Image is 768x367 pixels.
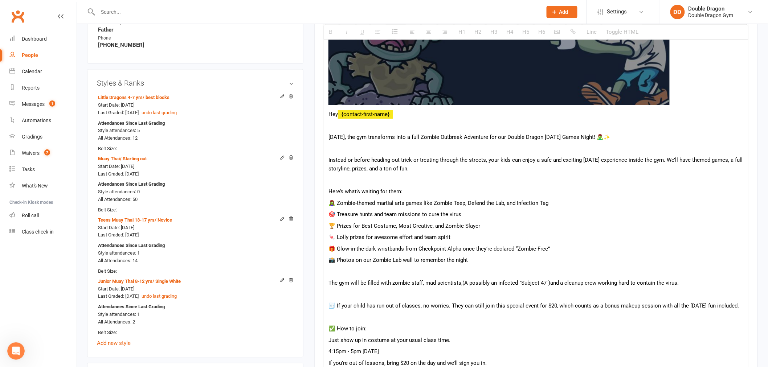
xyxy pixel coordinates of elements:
span: Belt Size: [98,269,117,274]
iframe: Intercom live chat [7,342,25,360]
p: Hey [328,110,744,119]
span: Start Date: [DATE] [98,225,134,231]
p: 🎁 Glow-in-the-dark wristbands from Checkpoint Alpha once they’re declared “Zombie-Free” [328,245,744,253]
p: 🧟‍♀️ Zombie-themed martial arts games like Zombie Teep, Defend the Lab, and Infection Tag [328,199,744,208]
button: Start recording [46,238,52,243]
a: Junior Muay Thai 8-12 yrs [98,279,181,284]
span: Last Graded: [DATE] [98,294,139,299]
strong: Attendances Since Last Grading [98,304,165,311]
a: Dashboard [9,31,77,47]
p: 📸 Photos on our Zombie Lab wall to remember the night [328,256,744,265]
strong: Attendances Since Last Grading [98,120,165,128]
li: [PERSON_NAME] - This mail has been blocked because it failed authentication checks against the se... [17,99,113,187]
div: DD [670,5,685,19]
a: Teens Muay Thai 13-17 yrs [98,218,172,223]
a: [URL][DOMAIN_NAME] [44,126,101,132]
p: ✅ How to join: [328,325,744,333]
li: [PERSON_NAME] - This mail has been blocked because it failed authentication checks against the se... [17,1,113,68]
div: People [22,52,38,58]
div: Double Dragon Gym [689,12,734,18]
a: Class kiosk mode [9,224,77,240]
button: go back [5,3,19,17]
div: Messages [22,101,45,107]
button: undo last grading [142,110,177,117]
input: Search... [96,7,537,17]
span: 1 [49,100,55,107]
strong: Attendances Since Last Grading [98,181,165,189]
p: 🎯 Treasure hunts and team missions to cure the virus [328,210,744,219]
span: All Attendances: 12 [98,136,138,141]
div: Toby says… [6,197,139,309]
p: Just show up in costume at your usual class time. [328,336,744,345]
span: Last Graded: [DATE] [98,110,139,116]
span: / Novice [155,218,172,223]
div: How satisfied are you with your Clubworx customer support? [6,197,119,293]
p: The gym will be filled with zombie staff, mad scientists, [328,279,744,288]
span: Last Graded: [DATE] [98,232,139,238]
span: All Attendances: 2 [98,319,135,325]
div: Waivers [22,150,40,156]
a: Clubworx [9,7,27,25]
a: Add new style [97,340,131,347]
p: 4:15pm - 5pm [DATE] [328,347,744,356]
a: Messages 1 [9,96,77,112]
span: Start Date: [DATE] [98,103,134,108]
button: undo last grading [142,293,177,301]
p: [DATE], the gym transforms into a full Zombie Outbreak Adventure for our Double Dragon [DATE] Gam... [328,133,744,142]
h2: How satisfied are you with your Clubworx customer support? [19,207,106,230]
div: Tasks [22,166,35,172]
div: Dashboard [22,36,47,42]
strong: Attendances Since Last Grading [98,242,165,250]
a: Calendar [9,63,77,80]
h3: Styles & Ranks [97,79,294,87]
span: 7 [44,149,50,156]
a: People [9,47,77,63]
a: Muay Thai [98,156,147,162]
a: Gradings [9,129,77,145]
a: Roll call [9,207,77,224]
span: Start Date: [DATE] [98,164,134,169]
span: / Single White [152,279,181,284]
a: Little Dragons 4-7 yrs [98,95,169,100]
div: Roll call [22,213,39,218]
div: Close [127,3,140,16]
span: Style attendances: 1 [98,312,140,317]
div: Calendar [22,69,42,74]
div: Automations [22,117,51,123]
span: All Attendances: 14 [98,258,138,264]
span: Settings [607,4,627,20]
span: and a cleanup crew working hard to contain the virus. [550,280,679,286]
span: / best blocks [143,95,169,100]
button: Emoji picker [23,238,29,243]
span: Style attendances: 5 [98,128,140,133]
span: Style attendances: 0 [98,189,140,195]
div: What's New [22,183,48,189]
div: Profile image for Jia [21,4,32,16]
div: Double Dragon [689,5,734,12]
button: Add [547,6,577,18]
a: Reports [9,80,77,96]
a: What's New [9,178,77,194]
span: Add [559,9,568,15]
div: Phone [98,35,158,42]
button: Upload attachment [11,238,17,243]
strong: Father [98,26,294,33]
div: Gradings [22,134,42,140]
p: 🧾 If your child has run out of classes, no worries. They can still join this special event for $2... [328,302,744,310]
span: Belt Size: [98,146,117,152]
span: / Starting out [120,156,147,162]
a: [URL][DOMAIN_NAME] [44,28,101,34]
button: Send a message… [124,235,136,246]
div: Reports [22,85,40,91]
p: Instead or before heading out trick-or-treating through the streets, your kids can enjoy a safe a... [328,156,744,173]
a: Automations [9,112,77,129]
p: Active [35,9,50,16]
span: Belt Size: [98,330,117,335]
button: Home [114,3,127,17]
div: Class check-in [22,229,54,235]
span: All Attendances: 50 [98,197,138,202]
span: Start Date: [DATE] [98,286,134,292]
button: Gif picker [34,238,40,243]
span: (A possibly an infected "Subject 47") [462,280,550,286]
h1: Jia [35,4,42,9]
